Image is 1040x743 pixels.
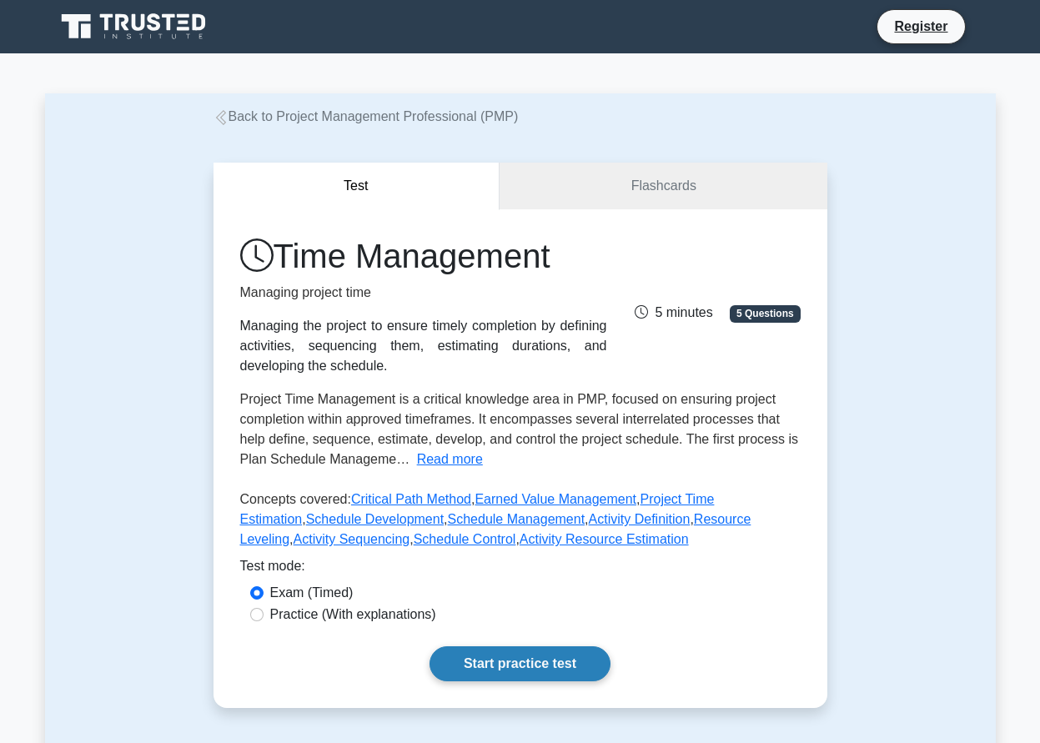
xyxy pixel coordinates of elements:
p: Managing project time [240,283,607,303]
span: 5 minutes [635,305,712,319]
a: Resource Leveling [240,512,751,546]
label: Exam (Timed) [270,583,354,603]
a: Activity Sequencing [294,532,410,546]
a: Flashcards [500,163,826,210]
a: Back to Project Management Professional (PMP) [214,109,519,123]
button: Read more [417,449,483,469]
div: Managing the project to ensure timely completion by defining activities, sequencing them, estimat... [240,316,607,376]
span: 5 Questions [730,305,800,322]
p: Concepts covered: , , , , , , , , , [240,489,801,556]
div: Test mode: [240,556,801,583]
span: Project Time Management is a critical knowledge area in PMP, focused on ensuring project completi... [240,392,798,466]
a: Activity Definition [589,512,691,526]
button: Test [214,163,500,210]
a: Activity Resource Estimation [520,532,689,546]
h1: Time Management [240,236,607,276]
a: Schedule Development [306,512,444,526]
a: Earned Value Management [475,492,636,506]
a: Start practice test [430,646,610,681]
a: Schedule Management [448,512,585,526]
a: Critical Path Method [351,492,471,506]
a: Schedule Control [414,532,516,546]
a: Project Time Estimation [240,492,715,526]
a: Register [884,16,957,37]
label: Practice (With explanations) [270,605,436,625]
